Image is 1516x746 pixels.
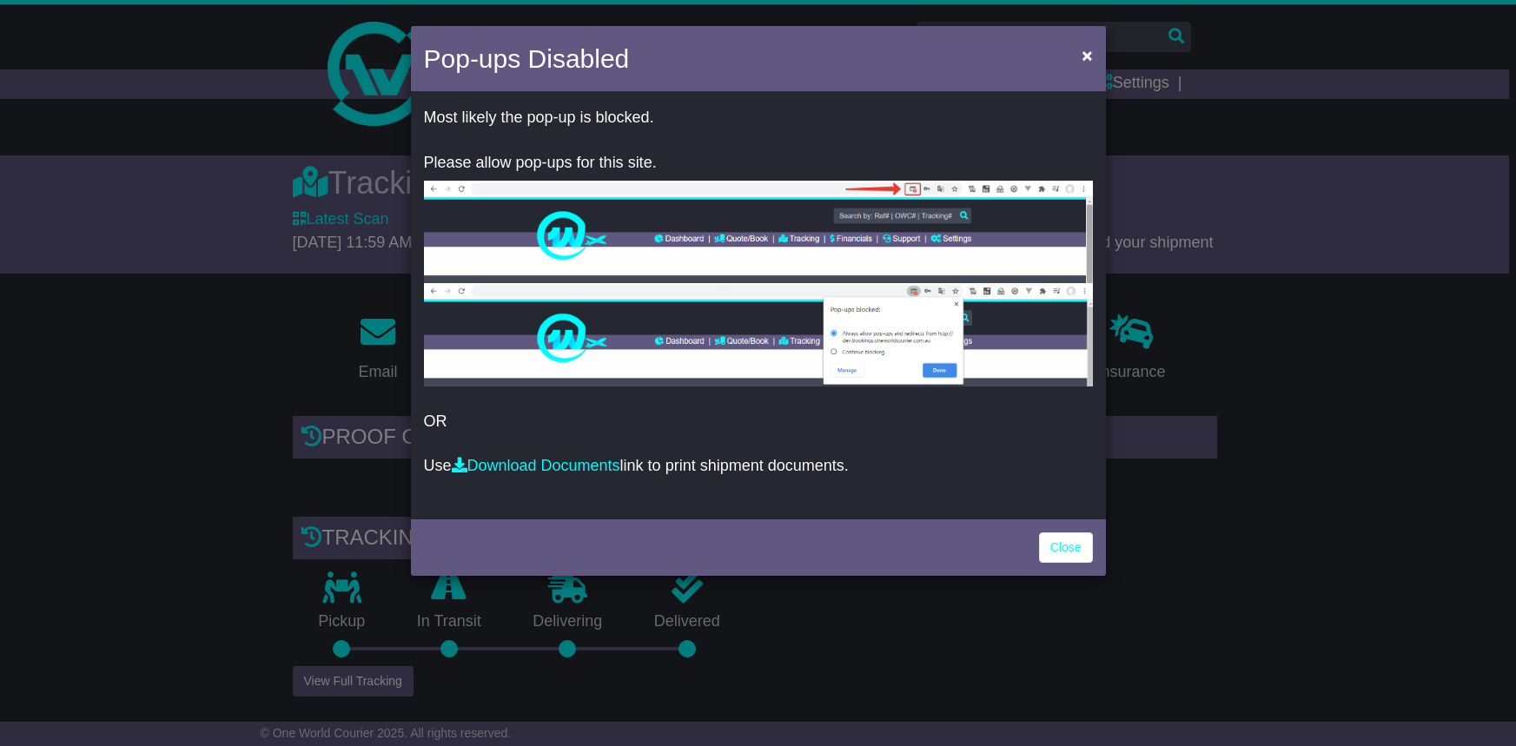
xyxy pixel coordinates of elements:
img: allow-popup-2.png [424,283,1093,386]
div: OR [411,96,1106,515]
p: Use link to print shipment documents. [424,457,1093,476]
p: Please allow pop-ups for this site. [424,154,1093,173]
button: Close [1073,37,1101,73]
span: × [1082,45,1092,65]
h4: Pop-ups Disabled [424,39,630,78]
a: Close [1039,532,1093,563]
a: Download Documents [452,457,620,474]
p: Most likely the pop-up is blocked. [424,109,1093,128]
img: allow-popup-1.png [424,181,1093,283]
